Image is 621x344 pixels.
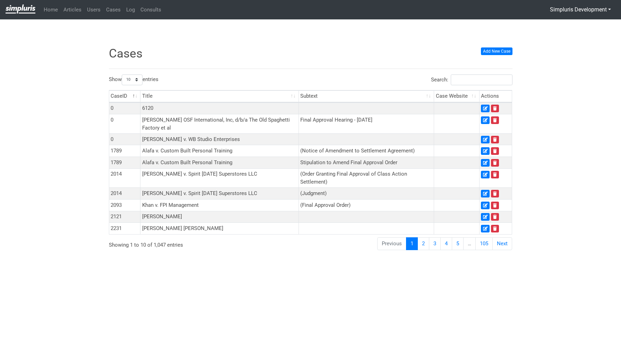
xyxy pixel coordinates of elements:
td: (Judgment) [299,187,434,199]
span: Cases [109,46,143,61]
input: Search: [451,74,512,85]
td: (Notice of Amendment to Settlement Agreement) [299,145,434,157]
a: Delete Case [491,116,499,124]
td: [PERSON_NAME] v. WB Studio Enterprises [140,133,299,145]
select: Showentries [122,74,143,85]
a: Edit Case [481,202,490,209]
a: Edit Case [481,147,490,155]
a: Delete Case [491,213,499,221]
td: 0 [109,133,141,145]
td: 2014 [109,187,141,199]
td: 2014 [109,168,141,188]
a: 4 [440,237,452,250]
label: Search: [431,74,512,85]
a: Log [123,3,138,17]
a: 1 [406,237,418,250]
td: 1789 [109,145,141,157]
div: Showing 1 to 10 of 1,047 entries [109,237,271,249]
a: Add New Case [481,47,512,55]
td: [PERSON_NAME] OSF International, Inc, d/b/a The Old Spaghetti Factory et al [140,114,299,133]
td: 2093 [109,199,141,211]
a: 2 [417,237,429,250]
td: Final Approval Hearing - [DATE] [299,114,434,133]
th: Subtext: activate to sort column ascending [299,90,434,103]
a: Consults [138,3,164,17]
a: Delete Case [491,159,499,167]
td: Khan v. FPI Management [140,199,299,211]
td: [PERSON_NAME] v. Spirit [DATE] Superstores LLC [140,168,299,188]
td: 0 [109,114,141,133]
a: Delete Case [491,171,499,178]
button: Simpluris Development [545,3,615,16]
th: CaseID: activate to sort column descending [109,90,141,103]
a: Home [41,3,61,17]
a: Edit Case [481,116,490,124]
a: Edit Case [481,136,490,143]
td: 1789 [109,157,141,168]
td: (Order Granting Final Approval of Class Action Settlement) [299,168,434,188]
a: 3 [429,237,441,250]
td: Alafa v. Custom Built Personal Training [140,145,299,157]
a: Delete Case [491,190,499,197]
td: [PERSON_NAME] [140,211,299,223]
label: Show entries [109,74,158,85]
a: Edit Case [481,225,490,232]
a: Delete Case [491,136,499,143]
a: Edit Case [481,171,490,178]
td: [PERSON_NAME] [PERSON_NAME] [140,222,299,234]
td: 0 [109,103,141,114]
a: Users [84,3,103,17]
td: (Final Approval Order) [299,199,434,211]
a: Delete Case [491,225,499,232]
th: Actions [480,90,512,103]
td: [PERSON_NAME] v. Spirit [DATE] Superstores LLC [140,187,299,199]
a: Cases [103,3,123,17]
a: Delete Case [491,147,499,155]
a: Edit Case [481,159,490,167]
a: 105 [475,237,493,250]
a: Edit Case [481,190,490,197]
a: 5 [452,237,464,250]
td: 6120 [140,103,299,114]
a: Edit Case [481,213,490,221]
a: Delete Case [491,105,499,112]
th: Title: activate to sort column ascending [140,90,299,103]
td: 2231 [109,222,141,234]
a: Next [492,237,512,250]
img: Privacy-class-action [6,5,35,14]
th: Case Website: activate to sort column ascending [434,90,480,103]
td: 2121 [109,211,141,223]
td: Alafa v. Custom Built Personal Training [140,157,299,168]
a: Articles [61,3,84,17]
td: Stipulation to Amend Final Approval Order [299,157,434,168]
a: Delete Case [491,202,499,209]
a: Edit Case [481,105,490,112]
